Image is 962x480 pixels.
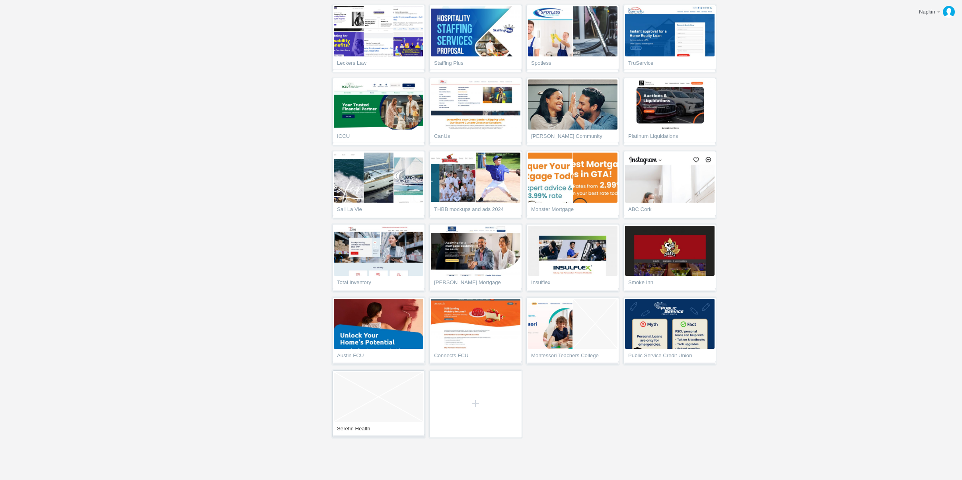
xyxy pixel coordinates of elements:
[526,224,619,292] a: Email Insulflex
[334,299,423,349] img: Austin CU
[334,79,423,130] img: Website
[332,5,425,72] a: Leckers Law Web Mockup Final Website LL Ads screenshot Ads LL Competitor Ads(stlawyer) Lecker Web...
[357,6,402,31] img: Final Website
[531,353,614,361] span: Montessori Teachers College
[429,78,522,145] a: Website CanUs
[332,151,425,219] a: Logo redesign Photos Sail La Vie Mockups Sail La Vie
[332,370,425,438] a: Empty Project Serefin Health
[429,151,522,219] a: THBB Mockups THBB FACEBOOK ADS 2024 THBB mockups and ads 2024
[625,79,715,130] img: New project for Platinum Liquidations
[503,153,593,203] img: Display Ads - March 25
[332,153,421,203] img: Photos
[623,224,716,292] a: API Emails Smoke Inn
[337,207,420,215] span: Sail La Vie
[623,5,716,72] a: Landing Pages TruService
[429,370,522,438] a: +
[628,60,711,68] span: TruService
[625,6,715,56] img: Landing Pages
[431,379,520,429] span: +
[337,134,420,141] span: ICCU
[528,79,617,130] img: Display Ads
[302,153,391,203] img: Logo redesign
[528,226,617,276] img: Email
[337,280,420,288] span: Total Inventory
[386,6,431,31] img: LL Ads screenshot
[943,6,955,18] img: 962c44cf9417398e979bba9dc8fee69e
[332,224,425,292] a: Website Mockup Total Inventory
[526,78,619,145] a: Display Ads [PERSON_NAME] Community
[337,60,420,68] span: Leckers Law
[526,151,619,219] a: Display Ads - March 25 Social Media March 25 Monster Mortgage
[434,207,517,215] span: THBB mockups and ads 2024
[625,226,715,276] img: API Emails
[531,134,614,141] span: [PERSON_NAME] Community
[327,32,372,57] img: Ads
[337,426,420,434] span: Serefin Health
[913,4,958,20] a: Napkin
[434,134,517,141] span: CanUs
[429,5,522,72] a: Proposal Cover Page Staffing Plus
[503,299,593,349] img: New project for Montessori Teachers College
[434,353,517,361] span: Connects FCU
[431,226,520,276] img: Website Mockup
[628,207,711,215] span: ABC Cork
[623,78,716,145] a: New project for Platinum Liquidations Platinum Liquidations
[429,224,522,292] a: Website Mockup [PERSON_NAME] Mortgage
[628,353,711,361] span: Public Service Credit Union
[526,297,619,365] a: New project for Montessori Teachers College Empty Project Montessori Teachers College
[531,207,614,215] span: Monster Mortgage
[406,153,496,203] img: THBB Mockups
[429,297,522,365] a: Connects U Ads and Landing Page Connects FCU
[623,151,716,219] a: ABC Cork Social Posts ABC Cork
[357,32,402,57] img: LL Competitor Ads(stlawyer)
[548,6,638,56] img: Display Ads
[625,153,715,203] img: ABC Cork Social Posts
[431,6,520,56] img: Proposal Cover Page
[503,6,593,56] img: Email Design
[548,153,638,203] img: Social Media March 25
[334,226,423,276] img: Website Mockup
[531,280,614,288] span: Insulflex
[434,60,517,68] span: Staffing Plus
[362,153,451,203] img: Sail La Vie Mockups
[625,299,715,349] img: Ads
[327,6,372,31] img: Leckers Law Web Mockup
[628,280,711,288] span: Smoke Inn
[573,299,617,349] span: Empty Project
[334,372,423,422] span: Empty Project
[332,297,425,365] a: Austin CU Austin FCU
[332,78,425,145] a: Website ICCU
[628,134,711,141] span: Platinum Liquidations
[386,32,431,57] img: Lecker Webinar Email
[451,153,541,203] img: THBB FACEBOOK ADS 2024
[434,280,517,288] span: [PERSON_NAME] Mortgage
[431,299,520,349] img: Connects U Ads and Landing Page
[919,8,936,16] div: Napkin
[526,5,619,72] a: Email Design Display Ads Spotless
[337,353,420,361] span: Austin FCU
[431,79,520,130] img: Website
[623,297,716,365] a: Ads Public Service Credit Union
[531,60,614,68] span: Spotless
